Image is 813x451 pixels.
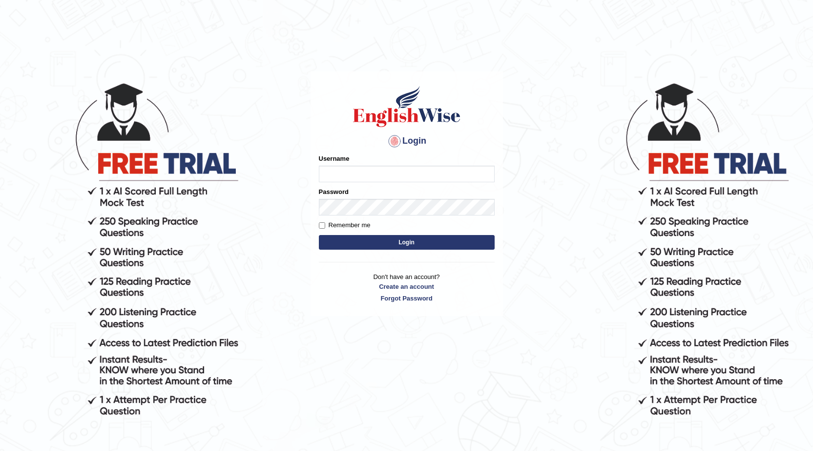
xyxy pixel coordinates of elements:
[319,282,495,291] a: Create an account
[319,154,350,163] label: Username
[319,235,495,250] button: Login
[319,222,325,229] input: Remember me
[319,272,495,302] p: Don't have an account?
[319,133,495,149] h4: Login
[319,220,371,230] label: Remember me
[319,294,495,303] a: Forgot Password
[351,85,462,129] img: Logo of English Wise sign in for intelligent practice with AI
[319,187,349,196] label: Password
